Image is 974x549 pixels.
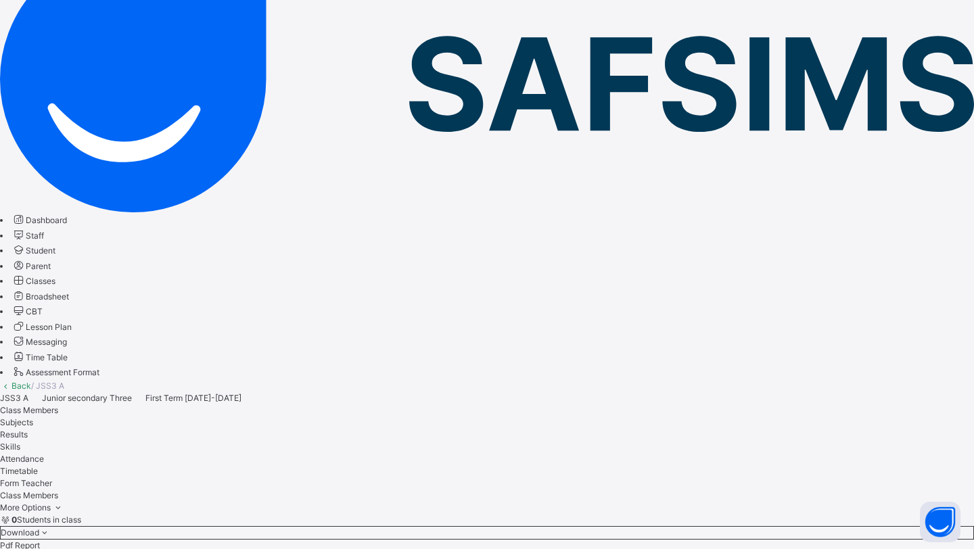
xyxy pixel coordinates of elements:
[26,306,43,316] span: CBT
[11,276,55,286] a: Classes
[42,393,132,403] span: Junior secondary Three
[11,291,69,302] a: Broadsheet
[26,245,55,256] span: Student
[26,291,69,302] span: Broadsheet
[11,515,81,525] span: Students in class
[11,231,44,241] a: Staff
[11,381,31,391] a: Back
[11,322,72,332] a: Lesson Plan
[26,261,51,271] span: Parent
[11,337,67,347] a: Messaging
[920,502,960,542] button: Open asap
[26,231,44,241] span: Staff
[26,352,68,362] span: Time Table
[11,515,17,525] b: 0
[26,215,67,225] span: Dashboard
[11,215,67,225] a: Dashboard
[11,367,99,377] a: Assessment Format
[11,245,55,256] a: Student
[11,352,68,362] a: Time Table
[26,276,55,286] span: Classes
[26,337,67,347] span: Messaging
[145,393,241,403] span: First Term [DATE]-[DATE]
[11,306,43,316] a: CBT
[26,367,99,377] span: Assessment Format
[31,381,64,391] span: / JSS3 A
[11,261,51,271] a: Parent
[26,322,72,332] span: Lesson Plan
[1,527,39,538] span: Download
